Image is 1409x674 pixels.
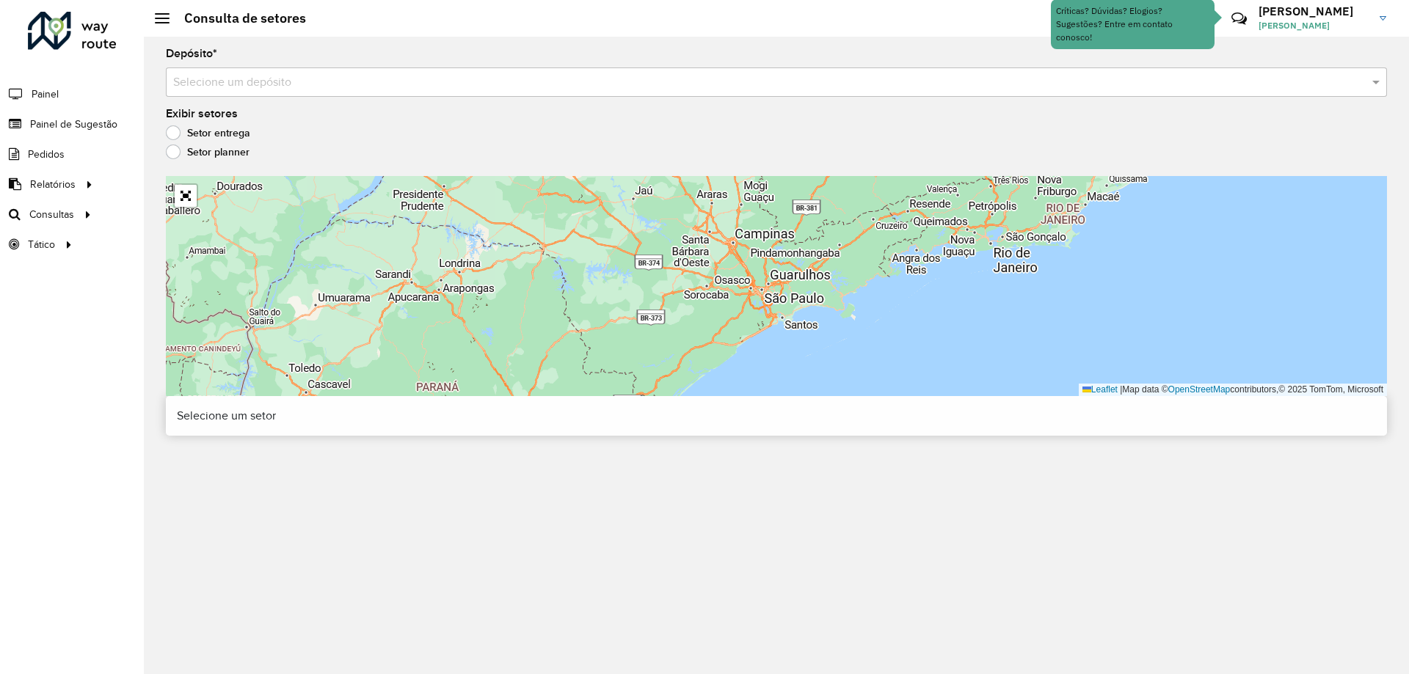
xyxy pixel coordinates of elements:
[1079,384,1387,396] div: Map data © contributors,© 2025 TomTom, Microsoft
[166,125,250,140] label: Setor entrega
[170,10,306,26] h2: Consulta de setores
[1259,19,1369,32] span: [PERSON_NAME]
[28,237,55,252] span: Tático
[1082,384,1118,395] a: Leaflet
[28,147,65,162] span: Pedidos
[30,117,117,132] span: Painel de Sugestão
[1120,384,1122,395] span: |
[1259,4,1369,18] h3: [PERSON_NAME]
[175,185,197,207] a: Abrir mapa em tela cheia
[166,396,1387,436] div: Selecione um setor
[32,87,59,102] span: Painel
[166,105,238,122] label: Exibir setores
[166,144,250,159] label: Setor planner
[29,207,74,222] span: Consultas
[1168,384,1231,395] a: OpenStreetMap
[30,177,76,192] span: Relatórios
[166,45,217,62] label: Depósito
[1223,3,1255,34] a: Contato Rápido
